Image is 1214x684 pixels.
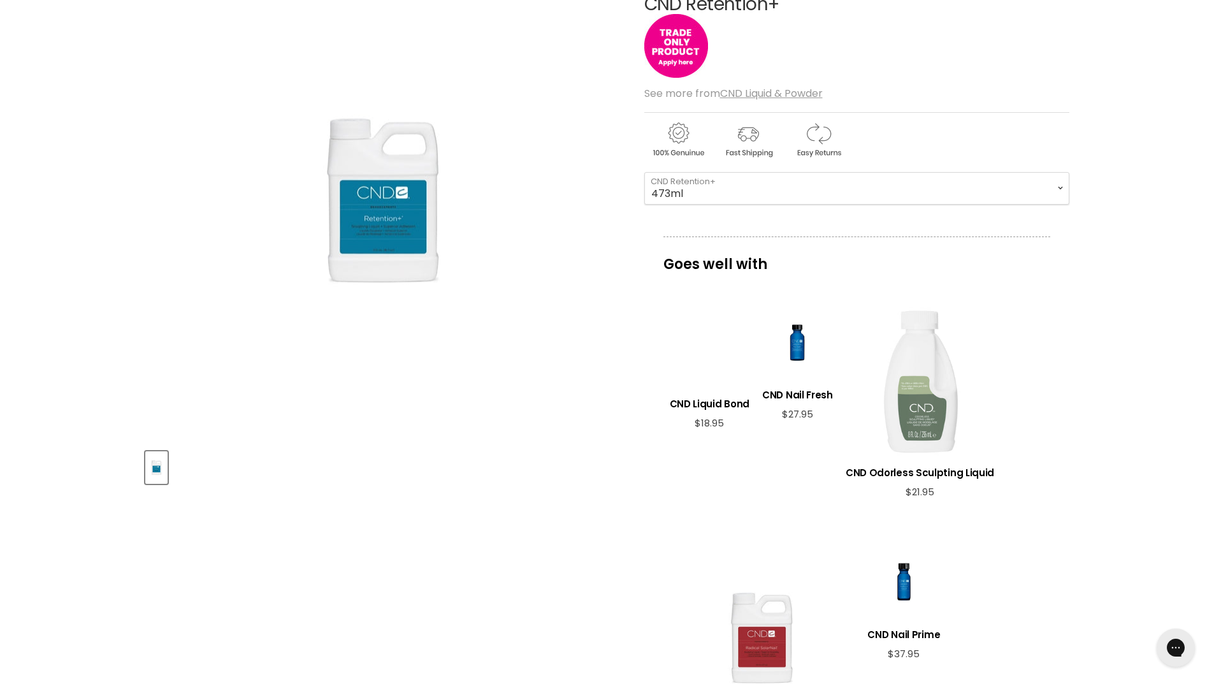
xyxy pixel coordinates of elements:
[888,647,920,660] span: $37.95
[867,627,940,642] h3: CND Nail Prime
[271,33,495,368] img: CND Retention+
[644,86,823,101] span: See more from
[670,307,750,388] a: View product:CND Liquid Bond
[782,407,813,421] span: $27.95
[644,14,708,78] img: tradeonly_small.jpg
[720,86,823,101] a: CND Liquid & Powder
[1150,624,1201,671] iframe: Gorgias live chat messenger
[670,397,750,411] h3: CND Liquid Bond
[145,451,168,484] button: CND Retention+
[846,465,994,480] h3: CND Odorless Sculpting Liquid
[846,456,994,486] a: View product:CND Odorless Sculpting Liquid
[867,618,940,648] a: View product:CND Nail Prime
[143,448,623,484] div: Product thumbnails
[644,120,712,159] img: genuine.gif
[695,416,724,430] span: $18.95
[762,378,833,409] a: View product:CND Nail Fresh
[784,120,852,159] img: returns.gif
[867,546,940,618] a: View product:CND Nail Prime
[762,307,833,378] a: View product:CND Nail Fresh
[762,388,833,402] h3: CND Nail Fresh
[147,453,166,483] img: CND Retention+
[714,120,782,159] img: shipping.gif
[846,307,994,456] a: View product:CND Odorless Sculpting Liquid
[670,387,750,418] a: View product:CND Liquid Bond
[906,485,934,498] span: $21.95
[663,236,1050,279] p: Goes well with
